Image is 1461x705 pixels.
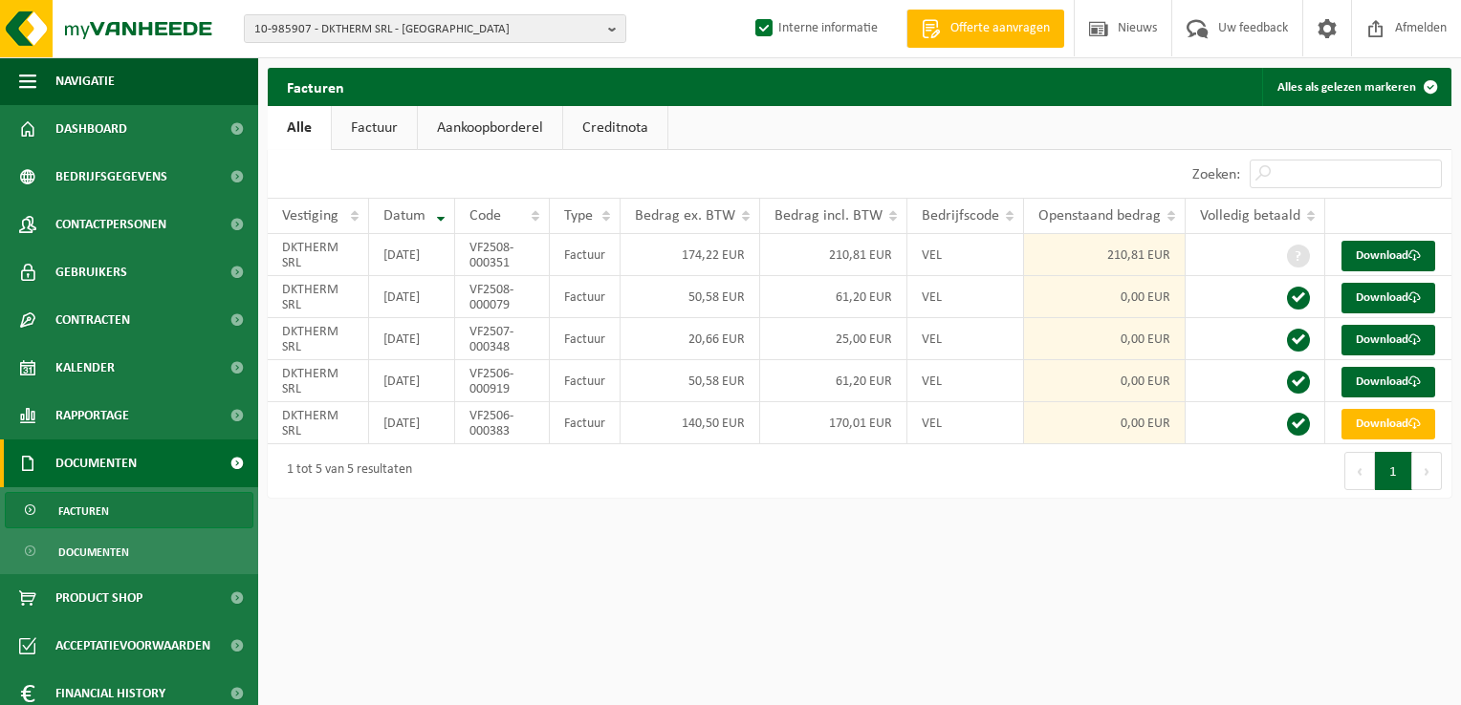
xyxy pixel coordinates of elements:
[1192,167,1240,182] label: Zoeken:
[922,208,999,224] span: Bedrijfscode
[760,276,907,318] td: 61,20 EUR
[1038,208,1161,224] span: Openstaand bedrag
[907,402,1024,444] td: VEL
[58,534,129,570] span: Documenten
[55,105,127,153] span: Dashboard
[55,622,210,670] span: Acceptatievoorwaarden
[906,10,1064,48] a: Offerte aanvragen
[635,208,735,224] span: Bedrag ex. BTW
[369,234,455,276] td: [DATE]
[550,234,621,276] td: Factuur
[946,19,1055,38] span: Offerte aanvragen
[550,318,621,360] td: Factuur
[5,492,253,528] a: Facturen
[1344,452,1375,490] button: Previous
[1262,68,1450,106] button: Alles als gelezen markeren
[1341,409,1435,439] a: Download
[268,68,363,105] h2: Facturen
[1024,234,1186,276] td: 210,81 EUR
[268,360,369,402] td: DKTHERM SRL
[621,276,760,318] td: 50,58 EUR
[564,208,593,224] span: Type
[550,402,621,444] td: Factuur
[268,276,369,318] td: DKTHERM SRL
[774,208,883,224] span: Bedrag incl. BTW
[760,234,907,276] td: 210,81 EUR
[1024,318,1186,360] td: 0,00 EUR
[907,276,1024,318] td: VEL
[383,208,425,224] span: Datum
[760,360,907,402] td: 61,20 EUR
[55,57,115,105] span: Navigatie
[332,106,417,150] a: Factuur
[1375,452,1412,490] button: 1
[244,14,626,43] button: 10-985907 - DKTHERM SRL - [GEOGRAPHIC_DATA]
[282,208,338,224] span: Vestiging
[58,493,109,529] span: Facturen
[760,318,907,360] td: 25,00 EUR
[1341,325,1435,355] a: Download
[907,318,1024,360] td: VEL
[369,402,455,444] td: [DATE]
[455,402,550,444] td: VF2506-000383
[760,402,907,444] td: 170,01 EUR
[752,14,878,43] label: Interne informatie
[268,234,369,276] td: DKTHERM SRL
[5,533,253,569] a: Documenten
[1024,276,1186,318] td: 0,00 EUR
[621,318,760,360] td: 20,66 EUR
[1341,241,1435,271] a: Download
[268,402,369,444] td: DKTHERM SRL
[1341,367,1435,397] a: Download
[455,360,550,402] td: VF2506-000919
[254,15,600,44] span: 10-985907 - DKTHERM SRL - [GEOGRAPHIC_DATA]
[55,153,167,201] span: Bedrijfsgegevens
[55,296,130,344] span: Contracten
[1200,208,1300,224] span: Volledig betaald
[455,318,550,360] td: VF2507-000348
[369,360,455,402] td: [DATE]
[55,574,142,622] span: Product Shop
[369,318,455,360] td: [DATE]
[469,208,501,224] span: Code
[55,248,127,296] span: Gebruikers
[1024,360,1186,402] td: 0,00 EUR
[563,106,667,150] a: Creditnota
[55,392,129,439] span: Rapportage
[1341,283,1435,313] a: Download
[277,454,412,488] div: 1 tot 5 van 5 resultaten
[621,402,760,444] td: 140,50 EUR
[418,106,562,150] a: Aankoopborderel
[369,276,455,318] td: [DATE]
[55,201,166,248] span: Contactpersonen
[455,276,550,318] td: VF2508-000079
[550,276,621,318] td: Factuur
[1412,452,1442,490] button: Next
[268,318,369,360] td: DKTHERM SRL
[621,360,760,402] td: 50,58 EUR
[907,360,1024,402] td: VEL
[907,234,1024,276] td: VEL
[550,360,621,402] td: Factuur
[268,106,331,150] a: Alle
[621,234,760,276] td: 174,22 EUR
[55,344,115,392] span: Kalender
[455,234,550,276] td: VF2508-000351
[55,439,137,487] span: Documenten
[1024,402,1186,444] td: 0,00 EUR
